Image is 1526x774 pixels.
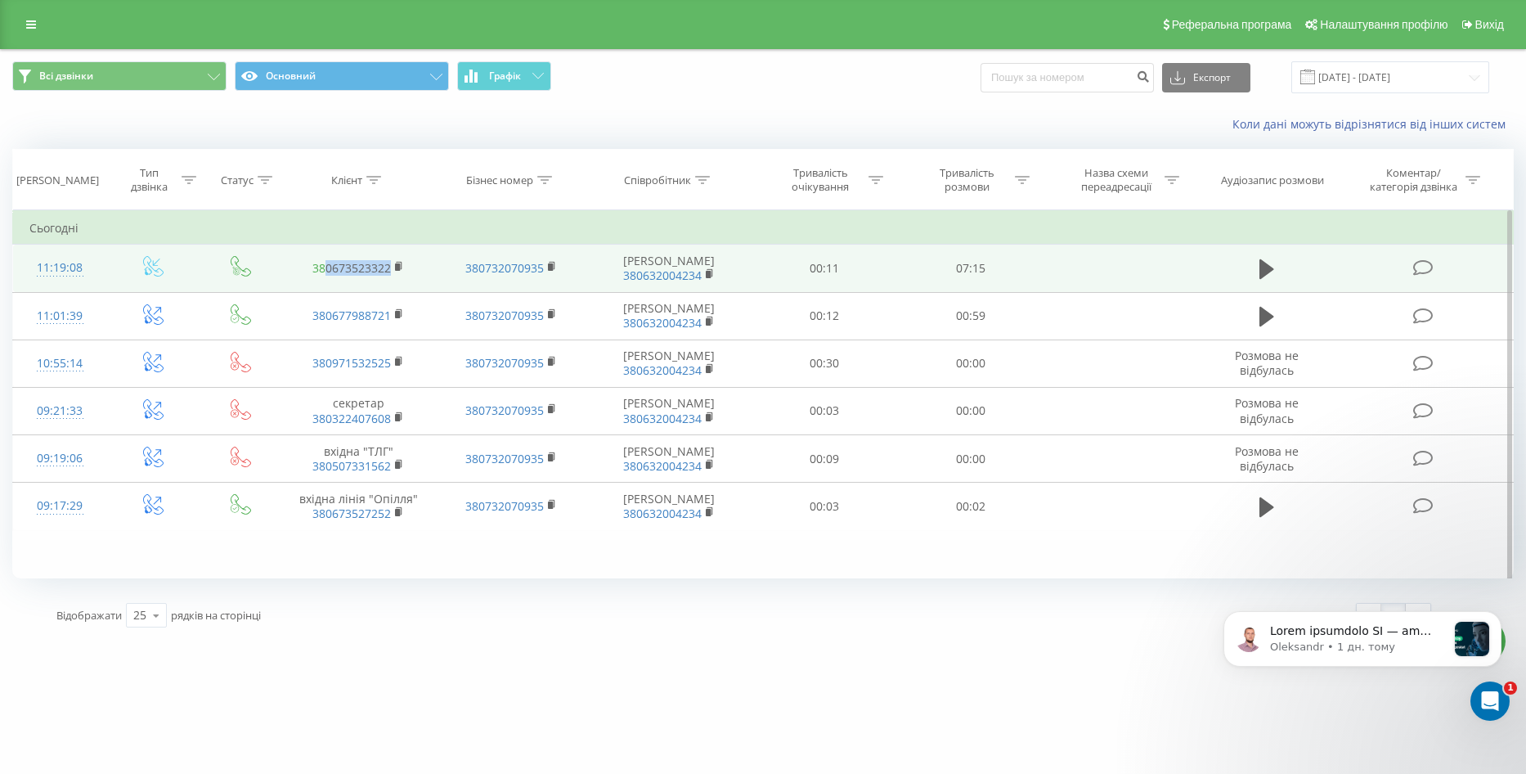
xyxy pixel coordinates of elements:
[1232,116,1514,132] a: Коли дані можуть відрізнятися вiд інших систем
[898,340,1044,387] td: 00:00
[587,435,752,483] td: [PERSON_NAME]
[1235,348,1299,378] span: Розмова не відбулась
[898,435,1044,483] td: 00:00
[1221,173,1324,187] div: Аудіозапис розмови
[1073,166,1160,194] div: Назва схеми переадресації
[1366,166,1461,194] div: Коментар/категорія дзвінка
[623,315,702,331] a: 380632004234
[465,308,544,323] a: 380732070935
[465,403,544,418] a: 380732070935
[235,61,449,91] button: Основний
[898,292,1044,340] td: 00:59
[312,308,391,323] a: 380677988721
[56,608,122,623] span: Відображати
[1320,18,1447,31] span: Налаштування профілю
[898,483,1044,530] td: 00:02
[587,387,752,434] td: [PERSON_NAME]
[29,348,90,380] div: 10:55:14
[1235,395,1299,425] span: Розмова не відбулась
[221,173,254,187] div: Статус
[623,506,702,521] a: 380632004234
[623,411,702,426] a: 380632004234
[623,362,702,378] a: 380632004234
[898,245,1044,292] td: 07:15
[751,292,897,340] td: 00:12
[1199,578,1526,730] iframe: Intercom notifications повідомлення
[282,435,434,483] td: вхідна "ТЛГ"
[624,173,691,187] div: Співробітник
[12,61,227,91] button: Всі дзвінки
[981,63,1154,92] input: Пошук за номером
[751,435,897,483] td: 00:09
[29,443,90,475] div: 09:19:06
[465,260,544,276] a: 380732070935
[466,173,533,187] div: Бізнес номер
[1504,682,1517,695] span: 1
[751,387,897,434] td: 00:03
[465,451,544,466] a: 380732070935
[623,268,702,283] a: 380632004234
[312,458,391,474] a: 380507331562
[29,395,90,427] div: 09:21:33
[29,300,90,332] div: 11:01:39
[587,245,752,292] td: [PERSON_NAME]
[587,340,752,387] td: [PERSON_NAME]
[457,61,551,91] button: Графік
[465,355,544,371] a: 380732070935
[923,166,1011,194] div: Тривалість розмови
[751,340,897,387] td: 00:30
[133,607,146,623] div: 25
[39,70,93,83] span: Всі дзвінки
[331,173,362,187] div: Клієнт
[312,411,391,426] a: 380322407608
[312,506,391,521] a: 380673527252
[1162,63,1250,92] button: Експорт
[282,483,434,530] td: вхідна лінія "Опілля"
[751,483,897,530] td: 00:03
[623,458,702,474] a: 380632004234
[16,173,99,187] div: [PERSON_NAME]
[777,166,864,194] div: Тривалість очікування
[13,212,1514,245] td: Сьогодні
[465,498,544,514] a: 380732070935
[489,70,521,82] span: Графік
[751,245,897,292] td: 00:11
[121,166,177,194] div: Тип дзвінка
[898,387,1044,434] td: 00:00
[312,355,391,371] a: 380971532525
[587,483,752,530] td: [PERSON_NAME]
[587,292,752,340] td: [PERSON_NAME]
[312,260,391,276] a: 380673523322
[1470,682,1510,721] iframe: Intercom live chat
[29,490,90,522] div: 09:17:29
[171,608,261,623] span: рядків на сторінці
[1235,443,1299,474] span: Розмова не відбулась
[1172,18,1292,31] span: Реферальна програма
[282,387,434,434] td: секретар
[1475,18,1504,31] span: Вихід
[29,252,90,284] div: 11:19:08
